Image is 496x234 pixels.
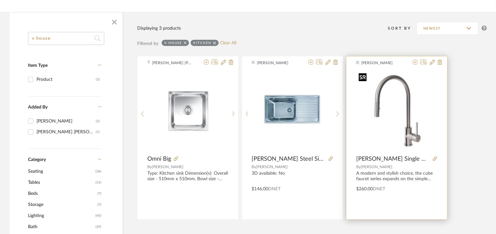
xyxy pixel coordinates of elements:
a: Clear All [220,40,237,46]
div: Type: Kitchen sink Dimension(s): Overall size - 510mm x 510mm, Bowl size - 460mm x 460 x 230mm Ma... [147,171,228,182]
span: [PERSON_NAME] [361,165,392,169]
button: Close [108,16,121,29]
div: Product [36,74,96,85]
span: Storage [28,199,96,210]
img: Franke Stainless Steel Sink Artisan Series ARTISAN RSX 611 ( 36 x 18 inches ) - Satin [252,79,333,143]
div: (2) [96,116,100,126]
img: Omni Big [148,76,228,146]
span: [PERSON_NAME] Steel Sink Artisan Series ARTISAN RSX 611 ( 36 x 18 inches ) - Satin [252,155,326,163]
div: v house [164,41,182,45]
span: Item Type [28,63,48,68]
span: [PERSON_NAME] [361,60,402,66]
span: (36) [95,166,101,177]
div: Filtered by [137,40,158,47]
span: By [252,165,256,169]
span: (45) [95,211,101,221]
div: [PERSON_NAME] [36,116,96,126]
span: $260.00 [356,187,373,191]
img: Franke SS Single Handle Pull-down Faucet with Sprayer Function [356,71,437,152]
span: By [147,165,152,169]
span: [PERSON_NAME] [256,165,288,169]
div: [PERSON_NAME] [PERSON_NAME] [36,127,96,137]
span: Added By [28,105,48,110]
span: [PERSON_NAME] [152,165,183,169]
span: DNET [373,187,385,191]
div: 0 [148,70,228,152]
span: Bath [28,221,94,232]
span: (7) [97,188,101,199]
input: Search within 3 results [28,32,104,45]
div: (1) [96,127,100,137]
span: $146.00 [252,187,269,191]
div: 3D available: No [252,171,333,182]
span: [PERSON_NAME] [257,60,298,66]
span: Tables [28,177,94,188]
span: Seating [28,166,94,177]
span: By [356,165,361,169]
span: Beds [28,188,96,199]
div: A modern and stylish choice, the cube faucet series expands on the simple elegance of the 3-in-1 ... [356,171,437,182]
span: (7) [97,199,101,210]
span: DNET [269,187,281,191]
div: 0 [356,70,437,152]
span: Omni Big [147,155,171,163]
div: Sort By [388,25,416,32]
span: Category [28,157,46,163]
span: Lighting [28,210,94,221]
span: [PERSON_NAME] Single Handle Pull-down Faucet with Sprayer Function [356,155,430,163]
span: (29) [95,222,101,232]
div: Kitchen [193,41,212,45]
span: [PERSON_NAME] [PERSON_NAME] [152,60,193,66]
div: Displaying 3 products [137,25,181,32]
span: (31) [95,177,101,188]
div: 0 [252,70,333,152]
div: (3) [96,74,100,85]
